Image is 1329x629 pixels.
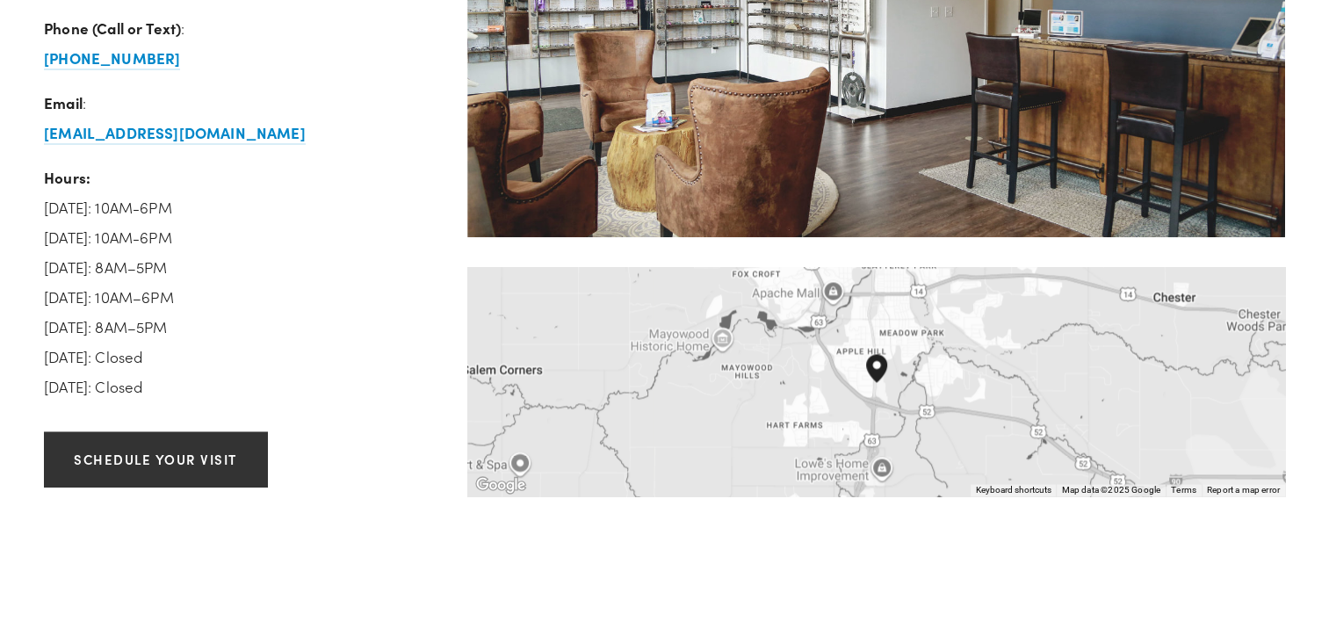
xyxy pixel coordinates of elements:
img: Google [472,474,530,496]
strong: Email [44,92,83,112]
a: Report a map error [1207,485,1280,495]
p: : [44,13,437,73]
strong: [EMAIL_ADDRESS][DOMAIN_NAME] [44,122,306,142]
a: [EMAIL_ADDRESS][DOMAIN_NAME] [44,123,306,144]
a: [PHONE_NUMBER] [44,48,180,69]
p: : [44,88,437,148]
strong: [PHONE_NUMBER] [44,47,180,68]
a: Schedule your visit [44,431,267,487]
span: Map data ©2025 Google [1061,485,1160,495]
p: [DATE]: 10AM-6PM [DATE]: 10AM-6PM [DATE]: 8AM–5PM [DATE]: 10AM–6PM [DATE]: 8AM–5PM [DATE]: Closed... [44,163,437,401]
strong: Phone (Call or Text) [44,18,181,38]
a: Terms [1171,485,1196,495]
div: You and Eye Family Eyecare 2650 South Broadway, Suite 400 Rochester, MN, 55904, United States [866,354,908,410]
button: Keyboard shortcuts [975,484,1051,496]
a: Open this area in Google Maps (opens a new window) [472,474,530,496]
strong: Hours: [44,167,90,187]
